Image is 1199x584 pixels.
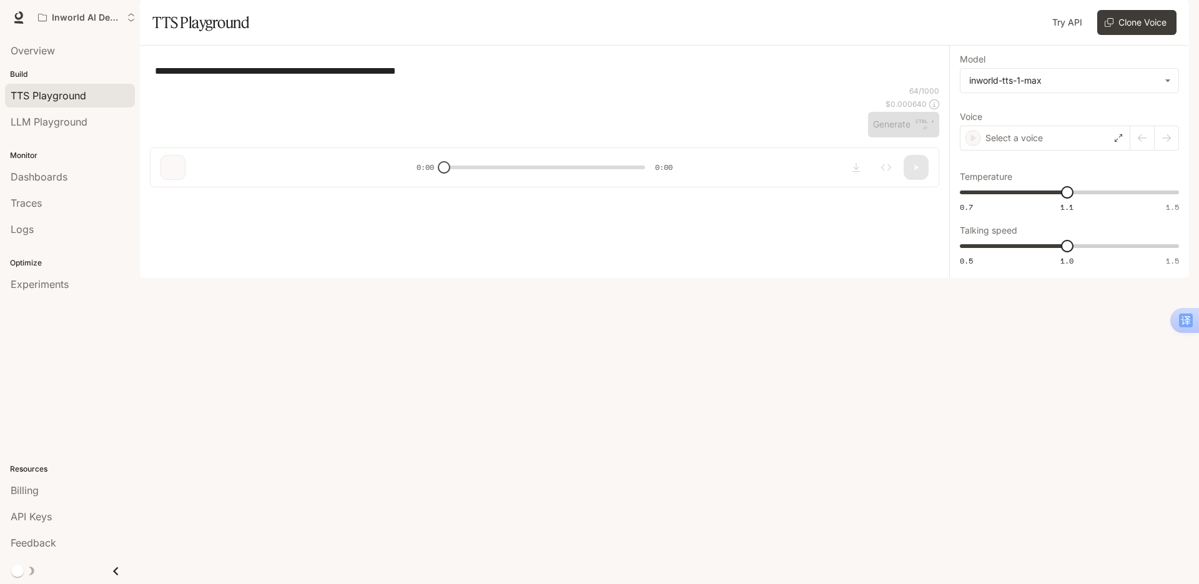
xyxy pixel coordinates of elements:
[52,12,122,23] p: Inworld AI Demos
[1060,202,1073,212] span: 1.1
[1166,202,1179,212] span: 1.5
[960,172,1012,181] p: Temperature
[152,10,249,35] h1: TTS Playground
[960,112,982,121] p: Voice
[1097,10,1177,35] button: Clone Voice
[886,99,927,109] p: $ 0.000640
[1166,255,1179,266] span: 1.5
[32,5,141,30] button: Open workspace menu
[1060,255,1073,266] span: 1.0
[969,74,1158,87] div: inworld-tts-1-max
[960,255,973,266] span: 0.5
[960,55,985,64] p: Model
[960,226,1017,235] p: Talking speed
[1047,10,1087,35] a: Try API
[909,86,939,96] p: 64 / 1000
[960,202,973,212] span: 0.7
[985,132,1043,144] p: Select a voice
[960,69,1178,92] div: inworld-tts-1-max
